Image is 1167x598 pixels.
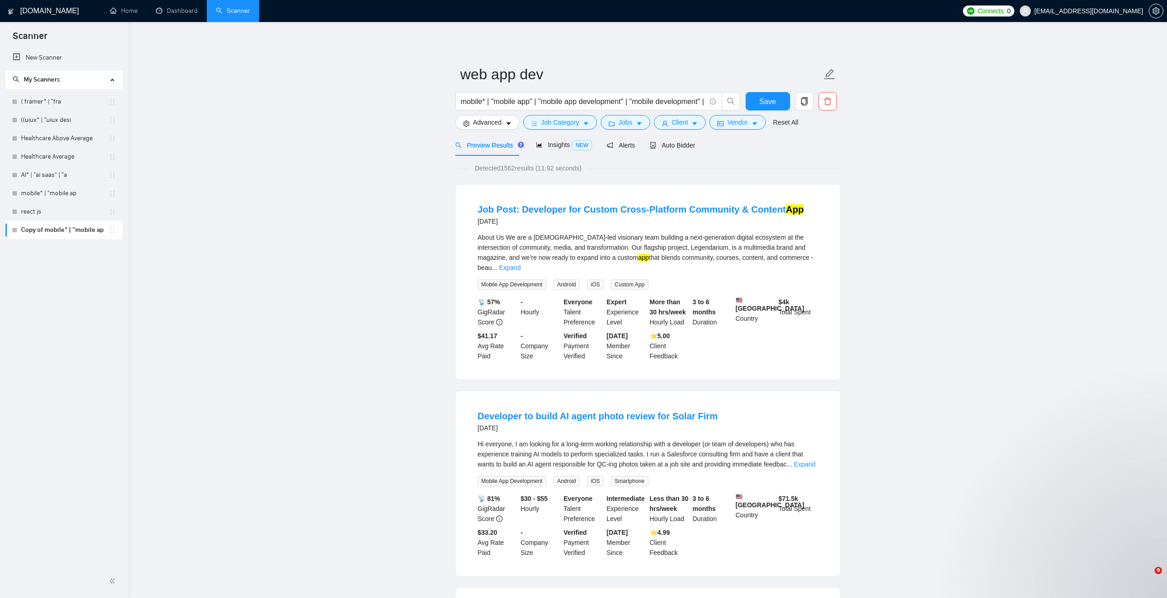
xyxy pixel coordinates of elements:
[109,190,116,197] span: holder
[672,117,688,127] span: Client
[759,96,776,107] span: Save
[109,208,116,215] span: holder
[564,495,592,502] b: Everyone
[819,92,837,110] button: delete
[1149,7,1163,15] span: setting
[978,6,1005,16] span: Connects:
[722,92,740,110] button: search
[519,527,562,558] div: Company Size
[553,280,580,290] span: Android
[611,476,648,486] span: Smartphone
[478,439,818,469] div: Hi everyone, I am looking for a long-term working relationship with a developer (or team of devel...
[564,529,587,536] b: Verified
[478,332,498,340] b: $41.17
[608,120,615,127] span: folder
[520,298,523,306] b: -
[21,129,109,148] a: Healthcare Above Average
[1149,7,1163,15] a: setting
[519,494,562,524] div: Hourly
[468,163,588,173] span: Detected 1562 results (11.92 seconds)
[736,297,804,312] b: [GEOGRAPHIC_DATA]
[21,184,109,203] a: mobile* | "mobile ap
[824,68,835,80] span: edit
[607,529,628,536] b: [DATE]
[1136,567,1158,589] iframe: Intercom live chat
[709,115,765,130] button: idcardVendorcaret-down
[6,49,122,67] li: New Scanner
[587,476,603,486] span: iOS
[478,280,546,290] span: Mobile App Development
[736,494,742,500] img: 🇺🇸
[691,120,698,127] span: caret-down
[819,97,836,105] span: delete
[562,527,605,558] div: Payment Verified
[519,297,562,327] div: Hourly
[648,527,691,558] div: Client Feedback
[607,142,613,148] span: notification
[13,49,115,67] a: New Scanner
[536,142,542,148] span: area-chart
[6,93,122,111] li: ( framer* | "fra
[492,264,498,271] span: ...
[460,63,822,86] input: Scanner name...
[777,494,820,524] div: Total Spent
[109,171,116,179] span: holder
[786,204,804,214] mark: App
[478,411,718,421] a: Developer to build AI agent photo review for Solar Firm
[662,120,668,127] span: user
[601,115,650,130] button: folderJobscaret-down
[478,216,804,227] div: [DATE]
[650,529,670,536] b: ⭐️ 4.99
[6,166,122,184] li: AI* | "ai saas" | "a
[611,280,648,290] span: Custom App
[13,76,60,83] span: My Scanners
[21,148,109,166] a: Healthcare Average
[636,120,642,127] span: caret-down
[795,92,813,110] button: copy
[455,142,521,149] span: Preview Results
[1149,4,1163,18] button: setting
[6,203,122,221] li: react js
[1022,8,1029,14] span: user
[650,332,670,340] b: ⭐️ 5.00
[461,96,706,107] input: Search Freelance Jobs...
[605,494,648,524] div: Experience Level
[562,331,605,361] div: Payment Verified
[779,298,789,306] b: $ 4k
[536,141,592,148] span: Insights
[455,142,462,148] span: search
[773,117,798,127] a: Reset All
[650,142,656,148] span: robot
[692,495,716,512] b: 3 to 6 months
[648,331,691,361] div: Client Feedback
[473,117,502,127] span: Advanced
[476,297,519,327] div: GigRadar Score
[523,115,597,130] button: barsJob Categorycaret-down
[109,153,116,160] span: holder
[517,141,525,149] div: Tooltip anchor
[109,98,116,105] span: holder
[6,29,55,49] span: Scanner
[727,117,747,127] span: Vendor
[605,527,648,558] div: Member Since
[21,93,109,111] a: ( framer* | "fra
[692,298,716,316] b: 3 to 6 months
[648,494,691,524] div: Hourly Load
[216,7,250,15] a: searchScanner
[648,297,691,327] div: Hourly Load
[109,116,116,124] span: holder
[478,204,804,214] a: Job Post: Developer for Custom Cross-Platform Community & ContentApp
[605,297,648,327] div: Experience Level
[6,129,122,148] li: Healthcare Above Average
[455,115,520,130] button: settingAdvancedcaret-down
[109,135,116,142] span: holder
[478,529,498,536] b: $33.20
[650,298,686,316] b: More than 30 hrs/week
[478,495,500,502] b: 📡 81%
[1007,6,1011,16] span: 0
[605,331,648,361] div: Member Since
[6,184,122,203] li: mobile* | "mobile ap
[583,120,589,127] span: caret-down
[109,576,118,586] span: double-left
[736,297,742,303] img: 🇺🇸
